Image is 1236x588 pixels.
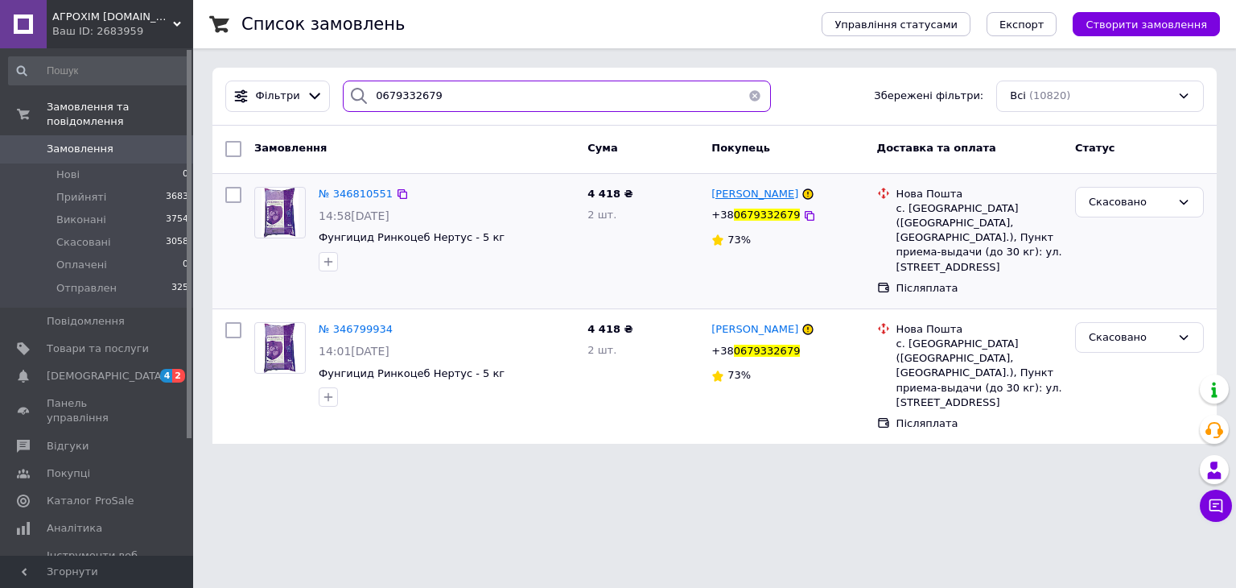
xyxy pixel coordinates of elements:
span: 4 418 ₴ [587,323,632,335]
a: [PERSON_NAME] [711,322,798,337]
button: Експорт [987,12,1057,36]
span: 14:58[DATE] [319,209,389,222]
div: с. [GEOGRAPHIC_DATA] ([GEOGRAPHIC_DATA], [GEOGRAPHIC_DATA].), Пункт приема-выдачи (до 30 кг): ул.... [896,201,1062,275]
span: Покупець [711,142,770,154]
div: Післяплата [896,281,1062,296]
span: Покупці [47,466,90,481]
span: +38 [711,345,733,357]
span: Cума [587,142,617,154]
span: Отправлен [56,281,117,296]
a: № 346810551 [319,188,393,200]
span: Всі [1010,89,1026,104]
div: Нова Пошта [896,187,1062,201]
span: Інструменти веб-майстра та SEO [47,549,149,578]
h1: Список замовлень [241,14,405,34]
span: 0 [183,168,188,182]
span: Фільтри [256,89,300,104]
span: Панель управління [47,396,149,425]
span: +38 [711,209,733,221]
span: 2 шт. [587,209,616,221]
span: Збережені фільтри: [874,89,983,104]
span: Створити замовлення [1086,19,1207,31]
a: Фунгицид Ринкоцеб Нертус - 5 кг [319,367,505,379]
span: 4 [160,369,173,383]
span: [PERSON_NAME] [711,323,798,335]
a: № 346799934 [319,323,393,335]
span: Каталог ProSale [47,494,134,508]
span: Замовлення та повідомлення [47,100,193,129]
span: +380679332679 [711,209,800,221]
button: Очистить [739,81,771,112]
span: 4 418 ₴ [587,188,632,200]
div: Післяплата [896,416,1062,431]
a: Фото товару [254,322,306,374]
span: 3754 [166,213,188,227]
span: Управління статусами [834,19,958,31]
span: [DEMOGRAPHIC_DATA] [47,369,166,383]
span: 0 [183,258,188,272]
img: Фото товару [262,188,299,238]
span: [PERSON_NAME] [711,188,798,200]
span: 2 [172,369,185,383]
span: Аналітика [47,521,102,536]
span: Повідомлення [47,314,125,329]
a: [PERSON_NAME] [711,187,798,202]
span: Виконані [56,213,106,227]
span: Замовлення [254,142,327,154]
span: 0679332679 [734,345,801,357]
span: +380679332679 [711,345,800,357]
span: 3058 [166,235,188,250]
span: Доставка та оплата [877,142,996,154]
span: Експорт [999,19,1044,31]
button: Створити замовлення [1073,12,1220,36]
a: Фото товару [254,187,306,238]
input: Пошук [8,56,190,85]
span: 3683 [166,190,188,205]
span: Замовлення [47,142,113,156]
span: 73% [727,369,751,381]
div: Ваш ID: 2683959 [52,24,193,39]
img: Фото товару [262,323,299,373]
span: АГРОХІМ agrohim.in.ua [52,10,173,24]
span: Прийняті [56,190,106,205]
span: 73% [727,234,751,246]
span: Оплачені [56,258,107,272]
span: Статус [1075,142,1115,154]
span: 0679332679 [734,209,801,221]
span: 14:01[DATE] [319,345,389,358]
div: с. [GEOGRAPHIC_DATA] ([GEOGRAPHIC_DATA], [GEOGRAPHIC_DATA].), Пункт приема-выдачи (до 30 кг): ул.... [896,337,1062,410]
span: (10820) [1029,89,1071,101]
a: Створити замовлення [1057,18,1220,30]
input: Пошук за номером замовлення, ПІБ покупця, номером телефону, Email, номером накладної [343,81,771,112]
button: Чат з покупцем [1200,490,1232,522]
span: 325 [171,281,188,296]
span: Скасовані [56,235,111,250]
div: Нова Пошта [896,322,1062,337]
span: Товари та послуги [47,342,149,356]
span: 2 шт. [587,344,616,356]
div: Скасовано [1089,194,1171,211]
span: Нові [56,168,80,182]
div: Скасовано [1089,329,1171,346]
span: Відгуки [47,439,89,453]
a: Фунгицид Ринкоцеб Нертус - 5 кг [319,231,505,243]
button: Управління статусами [822,12,970,36]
